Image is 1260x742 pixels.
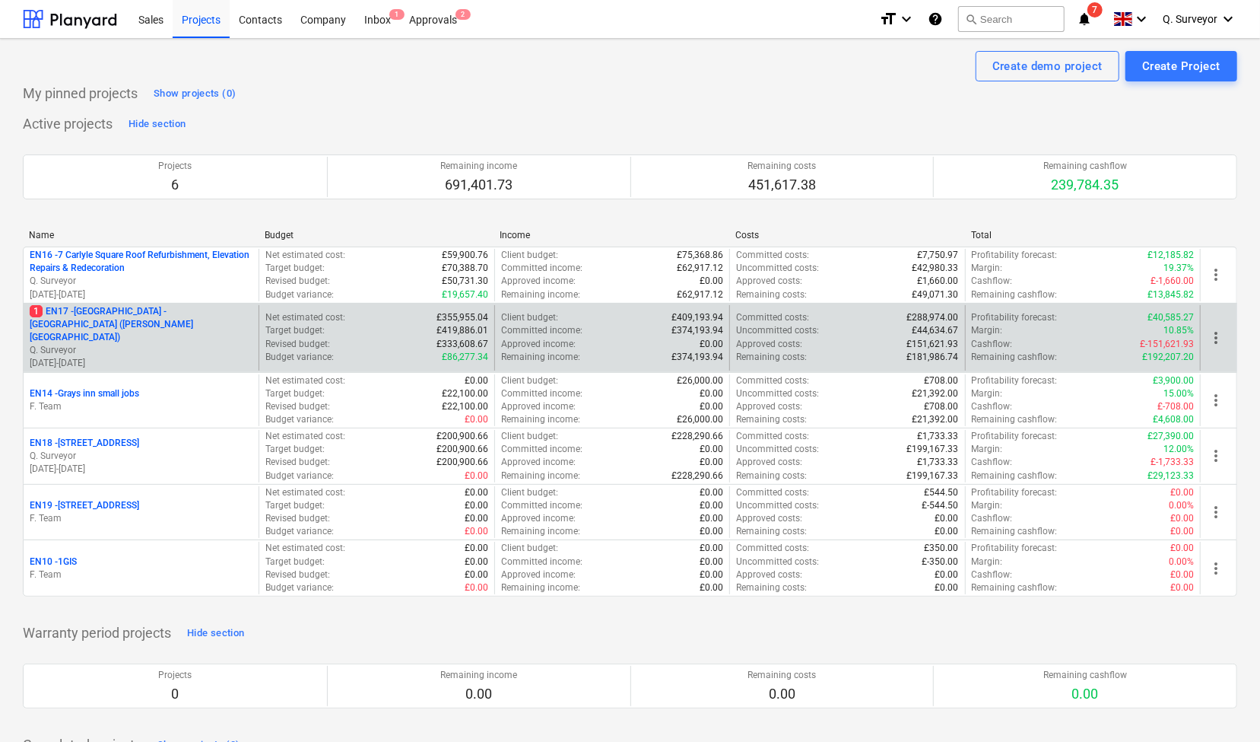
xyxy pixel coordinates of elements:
p: £-544.50 [922,499,959,512]
p: £0.00 [465,512,488,525]
p: £0.00 [935,581,959,594]
p: £200,900.66 [436,443,488,456]
p: Net estimated cost : [265,430,345,443]
p: Remaining costs : [736,288,807,301]
p: Client budget : [501,486,558,499]
p: Profitability forecast : [972,542,1058,555]
p: £59,900.76 [442,249,488,262]
div: EN10 -1GISF. Team [30,556,252,581]
p: Approved costs : [736,400,802,413]
p: £1,733.33 [918,430,959,443]
p: Remaining cashflow [1043,669,1127,682]
div: Name [29,230,252,240]
p: £0.00 [700,338,723,351]
button: Hide section [125,112,189,136]
p: F. Team [30,568,252,581]
p: £0.00 [700,525,723,538]
span: more_vert [1207,447,1225,465]
button: Create Project [1125,51,1237,81]
p: £1,733.33 [918,456,959,469]
p: £0.00 [1170,525,1194,538]
p: 12.00% [1163,443,1194,456]
p: Q. Surveyor [30,344,252,357]
p: Cashflow : [972,568,1013,581]
p: Projects [158,160,192,173]
p: £0.00 [1170,542,1194,555]
p: £12,185.82 [1147,249,1194,262]
i: keyboard_arrow_down [1132,10,1151,28]
p: Remaining costs : [736,581,807,594]
p: £21,392.00 [912,413,959,426]
i: keyboard_arrow_down [897,10,916,28]
p: £-708.00 [1157,400,1194,413]
p: £0.00 [700,581,723,594]
p: Remaining cashflow : [972,470,1058,482]
span: 1 [389,9,405,20]
p: Target budget : [265,387,325,400]
i: notifications [1077,10,1092,28]
p: Target budget : [265,499,325,512]
button: Show projects (0) [150,81,240,106]
p: Revised budget : [265,456,330,469]
p: £0.00 [700,512,723,525]
p: F. Team [30,512,252,525]
p: £0.00 [465,499,488,512]
p: Profitability forecast : [972,311,1058,324]
p: £350.00 [925,542,959,555]
p: Net estimated cost : [265,311,345,324]
p: Remaining income [440,669,517,682]
button: Create demo project [976,51,1119,81]
p: Remaining income [440,160,517,173]
p: Revised budget : [265,568,330,581]
p: Remaining cashflow : [972,351,1058,364]
p: £21,392.00 [912,387,959,400]
p: £-350.00 [922,556,959,568]
p: Revised budget : [265,400,330,413]
p: Committed costs : [736,249,809,262]
p: Remaining income : [501,581,580,594]
p: Remaining income : [501,525,580,538]
p: Budget variance : [265,581,334,594]
p: £3,900.00 [1153,374,1194,387]
p: Approved income : [501,456,576,469]
span: search [965,13,977,25]
p: £26,000.00 [677,413,723,426]
p: Budget variance : [265,288,334,301]
p: £200,900.66 [436,430,488,443]
p: Active projects [23,115,113,133]
p: £62,917.12 [677,288,723,301]
p: £0.00 [465,556,488,568]
span: more_vert [1207,329,1225,347]
p: Client budget : [501,311,558,324]
p: £0.00 [465,486,488,499]
p: £199,167.33 [907,443,959,456]
p: Cashflow : [972,456,1013,469]
p: £544.50 [925,486,959,499]
p: 10.85% [1163,324,1194,337]
p: £7,750.97 [918,249,959,262]
p: Q. Surveyor [30,275,252,288]
p: Budget variance : [265,413,334,426]
div: Total [971,230,1195,240]
p: Approved costs : [736,338,802,351]
button: Hide section [183,621,248,645]
p: Remaining cashflow [1043,160,1127,173]
p: EN16 - 7 Carlyle Square Roof Refurbishment, Elevation Repairs & Redecoration [30,249,252,275]
p: Committed costs : [736,374,809,387]
p: Net estimated cost : [265,249,345,262]
p: £151,621.93 [907,338,959,351]
span: 2 [455,9,471,20]
p: Cashflow : [972,338,1013,351]
p: Committed income : [501,387,582,400]
p: Budget variance : [265,525,334,538]
span: more_vert [1207,266,1225,284]
p: 0.00 [1043,685,1127,703]
p: £409,193.94 [671,311,723,324]
p: £0.00 [935,568,959,581]
p: Net estimated cost : [265,542,345,555]
p: 19.37% [1163,262,1194,275]
div: Show projects (0) [154,85,236,103]
p: £288,974.00 [907,311,959,324]
p: £374,193.94 [671,351,723,364]
p: £44,634.67 [912,324,959,337]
